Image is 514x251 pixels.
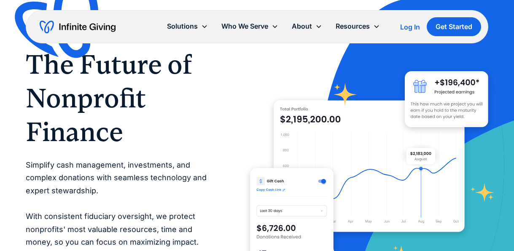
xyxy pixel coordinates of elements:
a: Get Started [427,17,481,36]
div: Log In [400,24,420,30]
div: Who We Serve [221,21,268,32]
img: nonprofit donation platform [274,100,464,232]
div: Solutions [160,17,215,35]
div: Who We Serve [215,17,285,35]
div: Resources [336,21,370,32]
div: About [292,21,312,32]
div: About [285,17,329,35]
h1: The Future of Nonprofit Finance [26,48,216,149]
div: Solutions [167,21,198,32]
a: Log In [400,22,420,32]
a: home [40,20,116,34]
p: Simplify cash management, investments, and complex donations with seamless technology and expert ... [26,159,216,249]
div: Resources [329,17,387,35]
img: fundraising star [471,183,495,202]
